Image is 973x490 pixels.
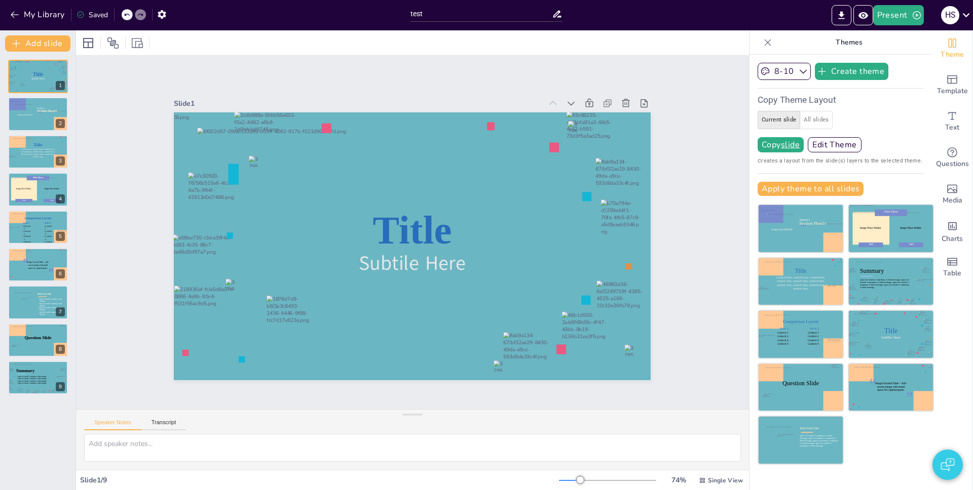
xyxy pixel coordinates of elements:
div: Content here, content here, content here, content here, content here, content here, content here,... [773,276,828,291]
div: 1 [56,81,65,90]
div: 6 [8,248,68,281]
span: Image Place Holder [16,188,31,190]
span: space for teacher’s summary or final message. [18,380,47,382]
div: Image Place Holder [898,226,923,229]
span: Section 1 [37,107,45,109]
div: Title Here [875,209,907,213]
div: Image Place Holder [858,226,883,229]
div: Slide 1 / 9 [80,475,559,485]
div: Layout [80,35,96,51]
div: 8 [56,345,65,354]
span: Content 4 [24,240,30,246]
div: create layout [758,111,924,129]
span: Position [107,37,119,49]
div: Image placeholder [771,227,798,231]
div: space for teacher’s summary or final message. space for teacher’s summary or final message. space... [860,278,910,288]
div: Question Slide [778,380,824,387]
div: Get real-time input from your audience [932,140,972,176]
div: 7 [56,307,65,316]
button: Transcript [141,419,186,430]
span: Content 1 [24,225,30,230]
div: 1 [8,60,68,93]
div: 6 [56,269,65,278]
button: My Library [8,7,69,23]
h6: Copy Theme Layout [758,93,924,107]
div: Resize presentation [130,35,145,51]
span: space for teacher’s summary or final message. [40,303,62,307]
div: Comparison Layout [779,318,822,323]
div: Saved [77,10,108,20]
span: space for teacher’s summary or final message. [18,376,47,378]
input: Insert title [410,7,552,21]
div: Title [793,267,809,274]
div: 5 [56,232,65,241]
span: Image Place Holder [45,188,59,190]
span: Content 4 [45,240,52,246]
div: h s [941,6,959,24]
span: Text [945,122,959,133]
span: space for teacher’s summary or final message. [18,378,47,380]
button: Add slide [5,35,70,52]
span: “ [23,255,28,272]
span: Content here, content here, content here, content here, content here, content here, content here,... [21,148,55,158]
span: Single View [708,476,743,484]
span: Bullet Point Slide [38,293,51,295]
div: 4 [8,173,68,206]
span: Summary [16,368,34,373]
div: 5 [8,211,68,244]
div: 3 [8,135,68,169]
span: Text [22,199,26,201]
span: space for teacher’s summary or final message. [40,311,62,315]
div: space for teacher’s summary or final message. space for teacher’s summary or final message. space... [800,434,839,446]
span: Section Header [37,109,57,112]
div: Change the overall theme [932,30,972,67]
div: Item 2 [808,326,821,331]
div: Add a table [932,249,972,285]
div: Content 1 Content 2 Content 3 Content 4 [777,331,791,345]
span: Questions [936,158,969,170]
span: Content 2 [24,230,30,235]
div: 3 [56,156,65,166]
button: Export to PowerPoint [832,5,851,25]
div: Subtile Here [863,335,918,340]
div: 8 [8,323,68,357]
button: Edit Theme [808,137,862,152]
span: Charts [942,233,963,244]
div: Text [858,242,883,246]
button: Copyslide [758,137,804,152]
div: 74 % [666,475,691,485]
div: Text [899,242,923,246]
span: Subtile Here [359,250,466,277]
span: Question Slide [24,336,51,340]
span: ” [48,265,54,282]
span: space for teacher’s summary or final message. [18,382,47,384]
div: Add images, graphics, shapes or video [932,176,972,213]
span: Title [373,208,452,252]
span: Media [943,195,962,206]
span: Template [937,86,968,97]
button: Apply theme to all slides [758,182,864,196]
span: Content 3 [45,235,52,240]
button: Present [873,5,924,25]
div: 9 [8,361,68,394]
div: Add charts and graphs [932,213,972,249]
div: 4 [56,194,65,203]
button: Preview Presentation [853,5,873,25]
u: slide [781,141,800,149]
div: Title [882,326,900,335]
span: Text [50,199,54,201]
div: Bullet Point Slide [800,427,824,430]
span: Creates a layout from the slide(s) layers to the selected theme. [758,156,924,165]
div: Add text boxes [932,103,972,140]
div: 7 [8,285,68,319]
div: Slide 1 [174,99,541,108]
div: Add ready made slides [932,67,972,103]
span: Content 1 [45,225,52,230]
span: Title [33,72,43,77]
span: space for teacher’s summary or final message. [40,307,62,311]
div: Content 1 Content 2 Content 3 Content 4 [808,331,821,345]
p: Themes [776,30,922,55]
div: 2 [56,119,65,128]
span: Title [34,143,43,147]
span: Table [943,268,961,279]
